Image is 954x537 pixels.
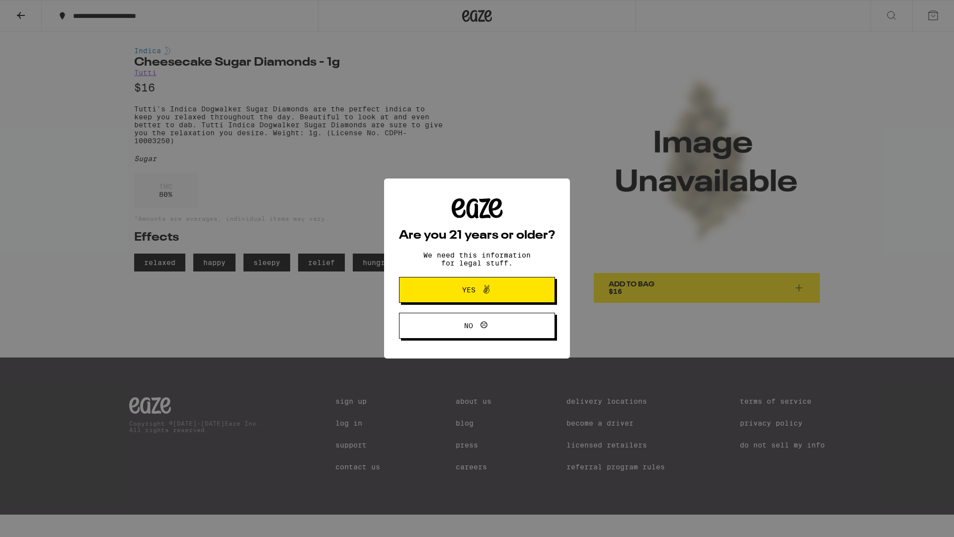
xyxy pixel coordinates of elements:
p: We need this information for legal stuff. [415,251,539,267]
button: Yes [399,277,555,303]
h2: Are you 21 years or older? [399,230,555,242]
span: No [464,322,473,329]
iframe: Opens a widget where you can find more information [892,507,944,532]
button: No [399,313,555,339]
span: Yes [462,286,476,293]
